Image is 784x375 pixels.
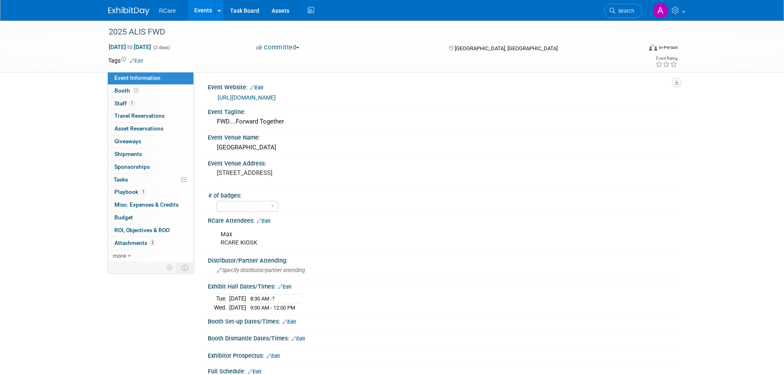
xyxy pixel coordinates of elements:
div: # of badges: [208,189,672,200]
div: FWD....Forward Together [214,115,670,128]
a: Misc. Expenses & Credits [108,199,193,211]
a: Booth [108,85,193,97]
a: Asset Reservations [108,123,193,135]
span: 8:30 AM - [250,296,275,302]
img: Format-Inperson.png [649,44,657,51]
div: Event Format [593,43,678,55]
span: 1 [140,189,147,195]
span: more [113,252,126,259]
div: Event Tagline: [208,106,676,116]
span: ROI, Objectives & ROO [114,227,170,233]
td: Wed. [214,303,229,312]
a: Edit [248,369,261,375]
a: Giveaways [108,135,193,148]
a: Staff1 [108,98,193,110]
button: Committed [254,43,302,52]
span: Playbook [114,189,147,195]
span: Shipments [114,151,142,157]
td: [DATE] [229,294,246,303]
img: ExhibitDay [108,7,149,15]
span: Sponsorships [114,163,150,170]
div: Booth Dismantle Dates/Times: [208,332,676,343]
img: Ashley Flann [653,3,668,19]
span: [DATE] [DATE] [108,43,151,51]
div: Event Venue Address: [208,157,676,168]
a: ROI, Objectives & ROO [108,224,193,237]
div: Exhibitor Prospectus: [208,349,676,360]
pre: [STREET_ADDRESS] [217,169,394,177]
span: Search [615,8,634,14]
a: Edit [278,284,291,290]
span: Booth not reserved yet [132,87,140,93]
span: 9:00 AM - 12:00 PM [250,305,295,311]
span: Misc. Expenses & Credits [114,201,179,208]
a: Edit [130,58,143,64]
span: Attachments [114,240,156,246]
div: In-Person [658,44,678,51]
td: Toggle Event Tabs [177,262,193,273]
a: Edit [257,218,270,224]
div: Exhibit Hall Dates/Times: [208,280,676,291]
div: Distributor/Partner Attending: [208,254,676,265]
span: Event Information [114,75,161,81]
span: to [126,44,134,50]
a: Event Information [108,72,193,84]
td: Tue. [214,294,229,303]
span: Booth [114,87,140,94]
span: Tasks [114,176,128,183]
span: Specify distributor/partner attending [217,267,305,273]
a: Tasks [108,174,193,186]
div: Event Website: [208,81,676,92]
a: Search [604,4,642,18]
a: Sponsorships [108,161,193,173]
div: RCare Attendees: [208,214,676,225]
a: Edit [291,336,305,342]
a: Playbook1 [108,186,193,198]
div: Event Venue Name: [208,131,676,142]
td: [DATE] [229,303,246,312]
span: Asset Reservations [114,125,163,132]
div: [GEOGRAPHIC_DATA] [214,141,670,154]
span: [GEOGRAPHIC_DATA], [GEOGRAPHIC_DATA] [455,45,558,51]
span: (2 days) [153,45,170,50]
div: Booth Set-up Dates/Times: [208,315,676,326]
span: Budget [114,214,133,221]
span: Staff [114,100,135,107]
a: Edit [250,85,263,91]
a: Edit [266,353,280,359]
span: Giveaways [114,138,141,144]
span: RCare [159,7,176,14]
div: 2025 ALIS FWD [106,25,630,40]
div: Event Rating [655,56,677,61]
a: Attachments2 [108,237,193,249]
span: 2 [149,240,156,246]
a: Edit [282,319,296,325]
a: Budget [108,212,193,224]
a: more [108,250,193,262]
td: Personalize Event Tab Strip [163,262,177,273]
a: Travel Reservations [108,110,193,122]
span: ? [272,296,275,302]
td: Tags [108,56,143,65]
a: Shipments [108,148,193,161]
span: 1 [129,100,135,106]
span: Travel Reservations [114,112,165,119]
a: [URL][DOMAIN_NAME] [218,94,276,101]
div: Max RCARE KIOSK [215,226,586,251]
